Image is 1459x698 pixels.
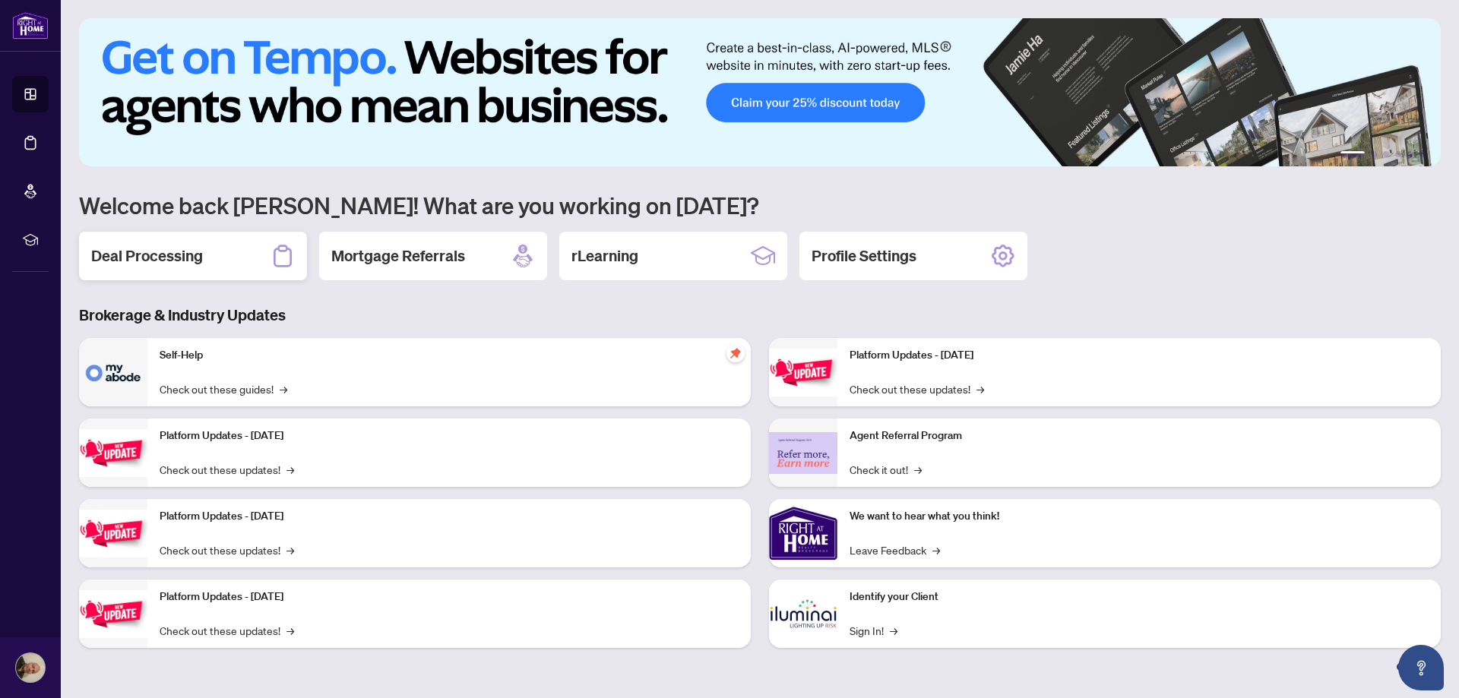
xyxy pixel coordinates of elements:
[160,381,287,397] a: Check out these guides!→
[769,432,837,474] img: Agent Referral Program
[850,589,1429,605] p: Identify your Client
[79,305,1441,326] h3: Brokerage & Industry Updates
[160,461,294,478] a: Check out these updates!→
[286,622,294,639] span: →
[160,622,294,639] a: Check out these updates!→
[280,381,287,397] span: →
[79,191,1441,220] h1: Welcome back [PERSON_NAME]! What are you working on [DATE]?
[331,245,465,267] h2: Mortgage Referrals
[850,461,922,478] a: Check it out!→
[79,429,147,477] img: Platform Updates - September 16, 2025
[91,245,203,267] h2: Deal Processing
[1419,151,1426,157] button: 6
[286,461,294,478] span: →
[850,381,984,397] a: Check out these updates!→
[769,349,837,396] img: Platform Updates - June 23, 2025
[850,622,897,639] a: Sign In!→
[914,461,922,478] span: →
[79,338,147,406] img: Self-Help
[160,508,739,525] p: Platform Updates - [DATE]
[160,347,739,364] p: Self-Help
[850,428,1429,444] p: Agent Referral Program
[976,381,984,397] span: →
[850,542,940,558] a: Leave Feedback→
[850,347,1429,364] p: Platform Updates - [DATE]
[160,589,739,605] p: Platform Updates - [DATE]
[1371,151,1377,157] button: 2
[850,508,1429,525] p: We want to hear what you think!
[726,344,745,362] span: pushpin
[160,542,294,558] a: Check out these updates!→
[79,590,147,638] img: Platform Updates - July 8, 2025
[1383,151,1389,157] button: 3
[571,245,638,267] h2: rLearning
[769,499,837,567] img: We want to hear what you think!
[1398,645,1444,690] button: Open asap
[769,580,837,648] img: Identify your Client
[1407,151,1413,157] button: 5
[160,428,739,444] p: Platform Updates - [DATE]
[79,510,147,557] img: Platform Updates - July 21, 2025
[932,542,940,558] span: →
[12,11,49,39] img: logo
[1395,151,1401,157] button: 4
[890,622,897,639] span: →
[79,18,1441,166] img: Slide 0
[1340,151,1365,157] button: 1
[286,542,294,558] span: →
[16,653,45,682] img: Profile Icon
[812,245,916,267] h2: Profile Settings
